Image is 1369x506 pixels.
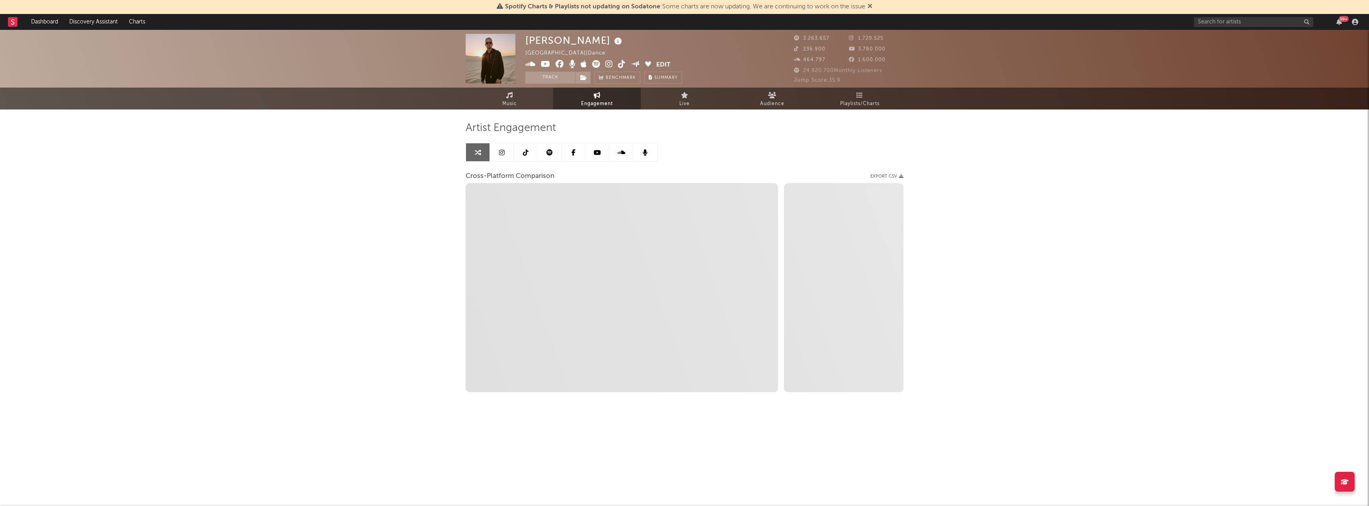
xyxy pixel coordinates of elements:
[849,47,885,52] span: 3.780.000
[794,78,841,83] span: Jump Score: 35.9
[553,88,641,109] a: Engagement
[595,72,640,84] a: Benchmark
[840,99,880,109] span: Playlists/Charts
[606,73,636,83] span: Benchmark
[123,14,151,30] a: Charts
[25,14,64,30] a: Dashboard
[794,68,882,73] span: 24.920.700 Monthly Listeners
[505,4,865,10] span: : Some charts are now updating. We are continuing to work on the issue
[644,72,682,84] button: Summary
[760,99,784,109] span: Audience
[794,47,825,52] span: 236.900
[466,123,556,133] span: Artist Engagement
[505,4,660,10] span: Spotify Charts & Playlists not updating on Sodatone
[64,14,123,30] a: Discovery Assistant
[641,88,728,109] a: Live
[816,88,903,109] a: Playlists/Charts
[525,49,614,58] div: [GEOGRAPHIC_DATA] | Dance
[849,36,883,41] span: 1.729.525
[502,99,517,109] span: Music
[581,99,613,109] span: Engagement
[794,36,829,41] span: 3.263.657
[525,34,624,47] div: [PERSON_NAME]
[1194,17,1313,27] input: Search for artists
[728,88,816,109] a: Audience
[1336,19,1342,25] button: 99+
[794,57,825,63] span: 464.797
[868,4,872,10] span: Dismiss
[849,57,885,63] span: 1.600.000
[525,72,575,84] button: Track
[656,60,671,70] button: Edit
[466,88,553,109] a: Music
[870,174,903,179] button: Export CSV
[466,172,554,181] span: Cross-Platform Comparison
[1339,16,1349,22] div: 99 +
[679,99,690,109] span: Live
[654,76,678,80] span: Summary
